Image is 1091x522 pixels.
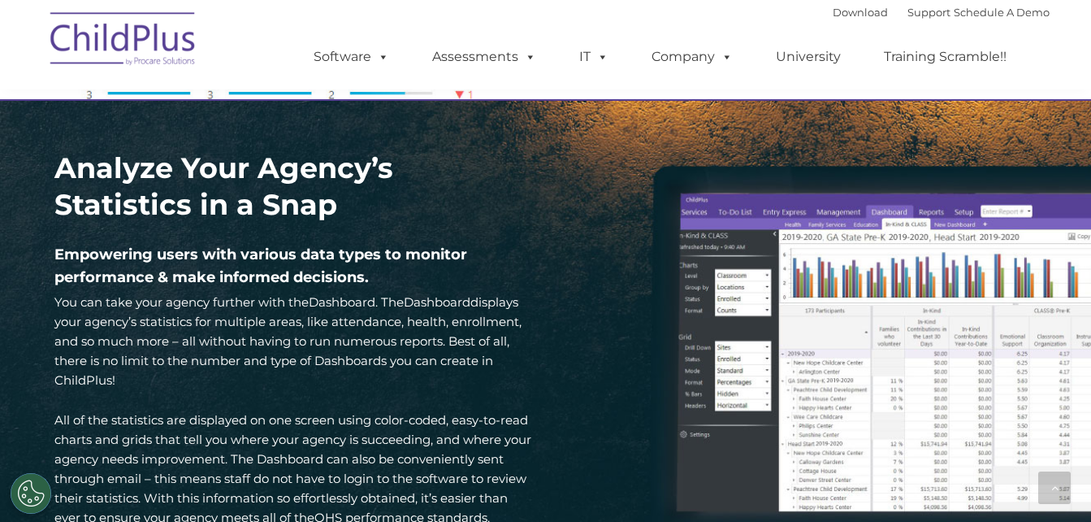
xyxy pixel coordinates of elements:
a: Schedule A Demo [954,6,1050,19]
span: You can take your agency further with the . The displays your agency’s statistics for multiple ar... [54,294,522,388]
a: Dashboard [404,294,470,310]
font: | [833,6,1050,19]
a: University [760,41,857,73]
a: Support [907,6,950,19]
a: Assessments [416,41,552,73]
a: Dashboard [309,294,375,310]
span: Empowering users with various data types to monitor performance & make informed decisions. [54,246,467,286]
a: Company [635,41,749,73]
a: Training Scramble!! [868,41,1023,73]
a: Software [297,41,405,73]
img: ChildPlus by Procare Solutions [42,1,205,82]
a: IT [563,41,625,73]
strong: Analyze Your Agency’s Statistics in a Snap [54,150,393,222]
a: Download [833,6,888,19]
button: Cookies Settings [11,473,51,514]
